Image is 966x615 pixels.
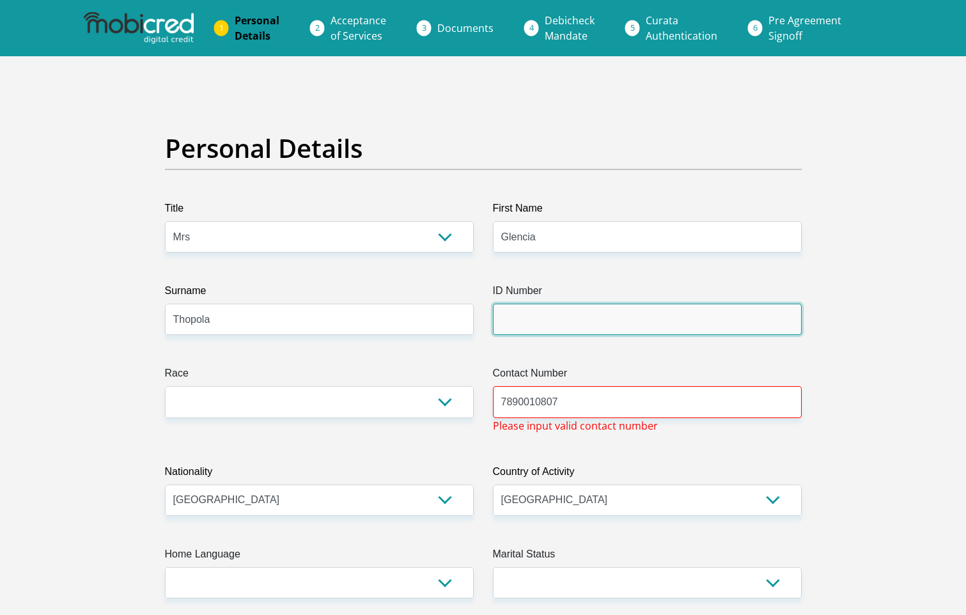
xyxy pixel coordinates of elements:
[224,8,290,49] a: PersonalDetails
[165,547,474,567] label: Home Language
[493,386,802,417] input: Contact Number
[165,283,474,304] label: Surname
[165,366,474,386] label: Race
[427,15,504,41] a: Documents
[331,13,386,43] span: Acceptance of Services
[545,13,595,43] span: Debicheck Mandate
[320,8,396,49] a: Acceptanceof Services
[493,201,802,221] label: First Name
[493,366,802,386] label: Contact Number
[768,13,841,43] span: Pre Agreement Signoff
[235,13,279,43] span: Personal Details
[493,418,658,433] span: Please input valid contact number
[165,464,474,485] label: Nationality
[493,464,802,485] label: Country of Activity
[84,12,194,44] img: mobicred logo
[165,304,474,335] input: Surname
[758,8,852,49] a: Pre AgreementSignoff
[165,201,474,221] label: Title
[493,547,802,567] label: Marital Status
[493,283,802,304] label: ID Number
[635,8,728,49] a: CurataAuthentication
[493,221,802,253] input: First Name
[646,13,717,43] span: Curata Authentication
[437,21,494,35] span: Documents
[493,304,802,335] input: ID Number
[534,8,605,49] a: DebicheckMandate
[165,133,802,164] h2: Personal Details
